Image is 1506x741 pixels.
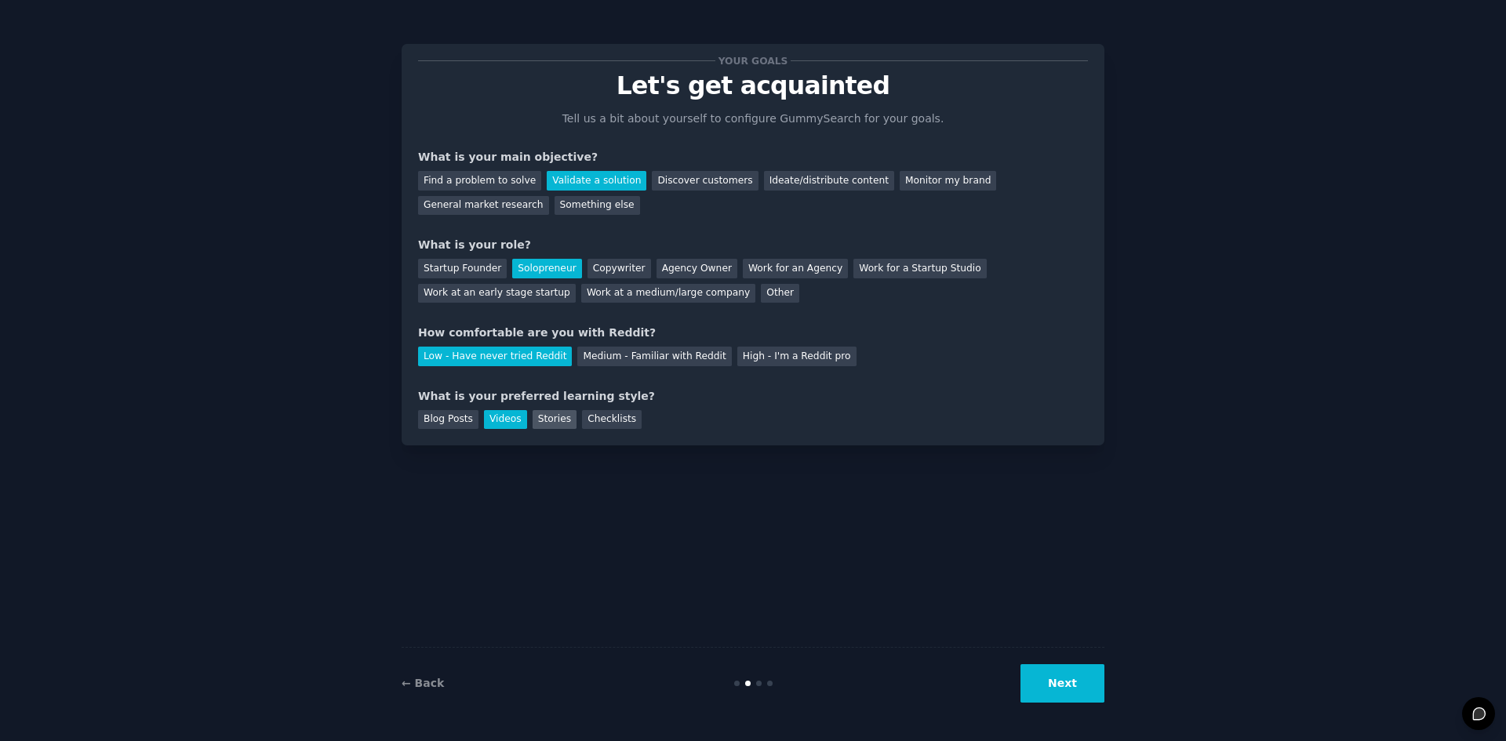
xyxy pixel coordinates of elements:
[418,347,572,366] div: Low - Have never tried Reddit
[1020,664,1104,703] button: Next
[418,325,1088,341] div: How comfortable are you with Reddit?
[533,410,577,430] div: Stories
[418,149,1088,165] div: What is your main objective?
[652,171,758,191] div: Discover customers
[900,171,996,191] div: Monitor my brand
[657,259,737,278] div: Agency Owner
[484,410,527,430] div: Videos
[743,259,848,278] div: Work for an Agency
[582,410,642,430] div: Checklists
[418,388,1088,405] div: What is your preferred learning style?
[715,53,791,69] span: Your goals
[555,196,640,216] div: Something else
[587,259,651,278] div: Copywriter
[418,259,507,278] div: Startup Founder
[577,347,731,366] div: Medium - Familiar with Reddit
[418,72,1088,100] p: Let's get acquainted
[512,259,581,278] div: Solopreneur
[418,171,541,191] div: Find a problem to solve
[418,284,576,303] div: Work at an early stage startup
[581,284,755,303] div: Work at a medium/large company
[761,284,799,303] div: Other
[555,111,951,127] p: Tell us a bit about yourself to configure GummySearch for your goals.
[737,347,857,366] div: High - I'm a Reddit pro
[547,171,646,191] div: Validate a solution
[418,410,478,430] div: Blog Posts
[418,196,549,216] div: General market research
[853,259,986,278] div: Work for a Startup Studio
[402,677,444,689] a: ← Back
[764,171,894,191] div: Ideate/distribute content
[418,237,1088,253] div: What is your role?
